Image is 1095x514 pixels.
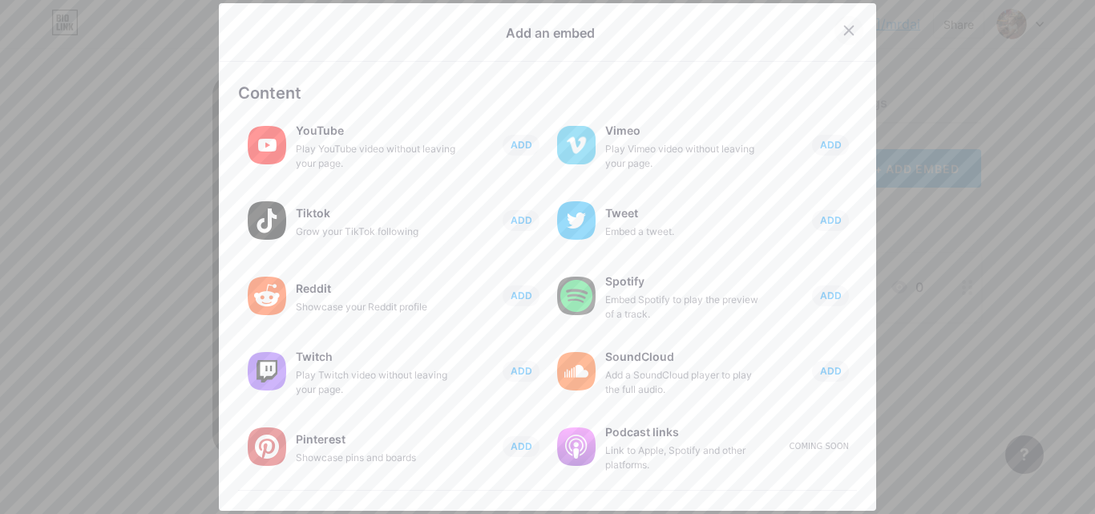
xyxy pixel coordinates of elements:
[812,285,849,306] button: ADD
[248,352,286,391] img: twitch
[511,439,532,453] span: ADD
[296,142,456,171] div: Play YouTube video without leaving your page.
[503,285,539,306] button: ADD
[820,364,842,378] span: ADD
[820,138,842,152] span: ADD
[511,289,532,302] span: ADD
[812,135,849,156] button: ADD
[790,440,849,452] div: Coming soon
[248,277,286,315] img: reddit
[503,135,539,156] button: ADD
[238,81,857,105] div: Content
[296,368,456,397] div: Play Twitch video without leaving your page.
[511,213,532,227] span: ADD
[605,368,766,397] div: Add a SoundCloud player to play the full audio.
[506,23,595,42] div: Add an embed
[605,225,766,239] div: Embed a tweet.
[557,427,596,466] img: podcastlinks
[605,293,766,322] div: Embed Spotify to play the preview of a track.
[511,138,532,152] span: ADD
[248,201,286,240] img: tiktok
[557,277,596,315] img: spotify
[296,300,456,314] div: Showcase your Reddit profile
[820,213,842,227] span: ADD
[605,346,766,368] div: SoundCloud
[557,352,596,391] img: soundcloud
[812,361,849,382] button: ADD
[503,210,539,231] button: ADD
[557,201,596,240] img: twitter
[296,119,456,142] div: YouTube
[820,289,842,302] span: ADD
[296,428,456,451] div: Pinterest
[605,142,766,171] div: Play Vimeo video without leaving your page.
[296,346,456,368] div: Twitch
[605,443,766,472] div: Link to Apple, Spotify and other platforms.
[557,126,596,164] img: vimeo
[605,202,766,225] div: Tweet
[296,277,456,300] div: Reddit
[605,119,766,142] div: Vimeo
[248,427,286,466] img: pinterest
[605,270,766,293] div: Spotify
[605,421,766,443] div: Podcast links
[503,361,539,382] button: ADD
[812,210,849,231] button: ADD
[296,202,456,225] div: Tiktok
[503,436,539,457] button: ADD
[296,225,456,239] div: Grow your TikTok following
[248,126,286,164] img: youtube
[296,451,456,465] div: Showcase pins and boards
[511,364,532,378] span: ADD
